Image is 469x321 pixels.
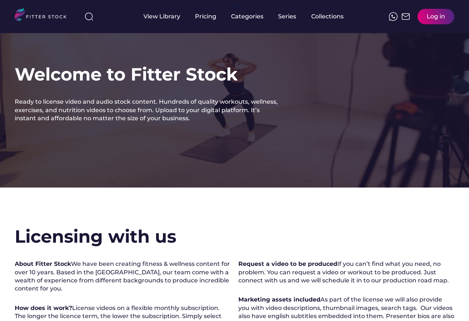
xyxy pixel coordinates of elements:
div: Pricing [195,13,216,21]
img: Frame%2051.svg [401,12,410,21]
strong: About Fitter Stock [15,260,71,267]
div: Collections [311,13,344,21]
div: Log in [427,13,445,21]
div: Ready to license video and audio stock content. Hundreds of quality workouts, wellness, exercises... [15,98,280,122]
div: Categories [231,13,263,21]
strong: How does it work? [15,304,72,311]
img: meteor-icons_whatsapp%20%281%29.svg [389,12,398,21]
div: Series [278,13,296,21]
div: We have been creating fitness & wellness content for over 10 years. Based in the [GEOGRAPHIC_DATA... [15,260,231,293]
div: fvck [231,4,241,11]
div: View Library [143,13,180,21]
div: If you can’t find what you need, no problem. You can request a video or workout to be produced. J... [238,260,455,285]
strong: Request a video to be produced [238,260,337,267]
h1: Welcome to Fitter Stock [15,62,238,87]
img: search-normal%203.svg [85,12,93,21]
h2: Licensing with us [15,224,176,249]
strong: Marketing assets included [238,296,320,303]
img: LOGO.svg [15,8,73,23]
